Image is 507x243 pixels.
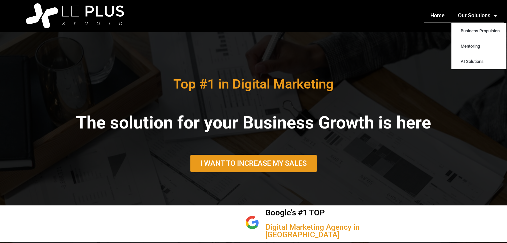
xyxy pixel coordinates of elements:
[160,8,504,23] nav: Menu
[190,155,317,172] a: I WANT TO INCREASE MY SALES
[430,12,445,19] font: Home
[451,23,506,39] a: Business Propulsion
[200,159,307,167] font: I WANT TO INCREASE MY SALES
[458,12,490,19] font: Our Solutions
[461,59,484,64] font: AI Solutions
[173,76,334,92] font: Top #1 in Digital Marketing
[424,8,451,23] a: Home
[461,28,500,33] font: Business Propulsion
[461,44,480,49] font: Mentoring
[451,8,504,23] a: Our Solutions
[451,54,506,69] a: AI Solutions
[265,223,360,239] font: Digital Marketing Agency in [GEOGRAPHIC_DATA]
[76,113,431,133] font: The solution for your Business Growth is here
[451,23,506,69] ul: Our Solutions
[451,39,506,54] a: Mentoring
[26,3,131,28] img: logo_le_plus_studio_branco
[265,208,325,217] font: Google's #1 TOP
